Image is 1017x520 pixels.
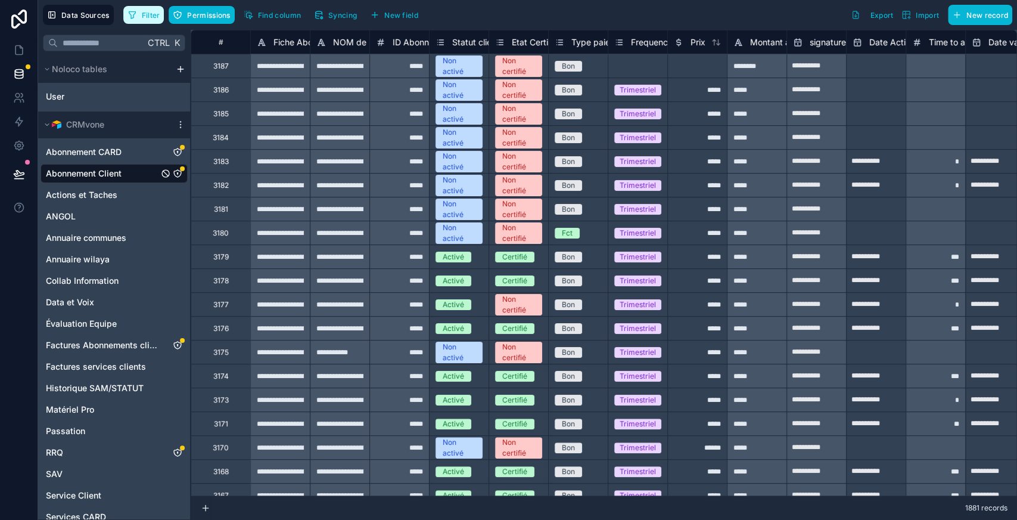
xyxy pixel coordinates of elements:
[620,395,656,406] div: Trimestriel
[213,61,229,71] div: 3187
[443,323,464,334] div: Activé
[502,127,535,148] div: Non certifié
[214,205,228,214] div: 3181
[443,419,464,429] div: Activé
[620,466,656,477] div: Trimestriel
[443,371,464,382] div: Activé
[502,252,527,262] div: Certifié
[562,490,575,501] div: Bon
[502,342,535,363] div: Non certifié
[562,419,575,429] div: Bon
[562,347,575,358] div: Bon
[502,199,535,220] div: Non certifié
[384,11,418,20] span: New field
[562,276,575,286] div: Bon
[869,36,929,48] span: Date Activation
[562,395,575,406] div: Bon
[452,36,531,48] span: Statut client (actuel)
[562,442,575,453] div: Bon
[562,323,575,334] div: Bon
[213,324,229,333] div: 3176
[571,36,630,48] span: Type paiement
[620,204,656,215] div: Trimestriel
[562,252,575,262] div: Bon
[213,395,229,405] div: 3173
[620,228,656,239] div: Trimestriel
[240,6,305,24] button: Find column
[620,347,656,358] div: Trimestriel
[502,55,535,77] div: Non certifié
[502,175,535,196] div: Non certifié
[310,6,366,24] a: Syncing
[620,85,656,95] div: Trimestriel
[61,11,110,20] span: Data Sources
[620,442,656,453] div: Trimestriel
[810,36,936,48] span: signature (from univers to client)
[443,79,475,101] div: Non activé
[502,151,535,172] div: Non certifié
[502,222,535,244] div: Non certifié
[443,299,464,310] div: Activé
[443,395,464,406] div: Activé
[443,55,475,77] div: Non activé
[443,175,475,196] div: Non activé
[502,103,535,125] div: Non certifié
[213,348,229,357] div: 3175
[847,5,897,25] button: Export
[562,85,575,95] div: Bon
[502,437,535,459] div: Non certifié
[123,6,164,24] button: Filter
[943,5,1012,25] a: New record
[512,36,577,48] span: Etat Certification
[750,36,815,48] span: Montant a payer
[443,276,464,286] div: Activé
[562,228,573,239] div: Fct
[273,36,371,48] span: Fiche Abonnement Client
[310,6,361,24] button: Syncing
[200,38,241,47] div: #
[213,157,229,166] div: 3183
[870,11,893,20] span: Export
[562,156,575,167] div: Bon
[562,109,575,119] div: Bon
[443,437,475,459] div: Non activé
[213,181,229,190] div: 3182
[562,204,575,215] div: Bon
[213,252,229,262] div: 3179
[328,11,357,20] span: Syncing
[502,276,527,286] div: Certifié
[443,466,464,477] div: Activé
[620,323,656,334] div: Trimestriel
[502,466,527,477] div: Certifié
[562,61,575,72] div: Bon
[502,490,527,501] div: Certifié
[562,299,575,310] div: Bon
[443,103,475,125] div: Non activé
[620,371,656,382] div: Trimestriel
[213,276,229,286] div: 3178
[929,36,999,48] span: Time to activation
[562,132,575,143] div: Bon
[443,342,475,363] div: Non activé
[213,228,229,238] div: 3180
[620,109,656,119] div: Trimestriel
[620,132,656,143] div: Trimestriel
[213,443,229,453] div: 3170
[620,276,656,286] div: Trimestriel
[948,5,1012,25] button: New record
[443,199,475,220] div: Non activé
[965,503,1007,513] span: 1881 records
[333,36,531,48] span: NOM de l'établissement (from Coordonnées client)
[142,11,160,20] span: Filter
[502,419,527,429] div: Certifié
[187,11,230,20] span: Permissions
[213,300,229,309] div: 3177
[213,133,229,143] div: 3184
[562,371,575,382] div: Bon
[213,109,229,119] div: 3185
[43,5,114,25] button: Data Sources
[691,36,705,48] span: Prix
[916,11,939,20] span: Import
[213,467,229,476] div: 3168
[443,222,475,244] div: Non activé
